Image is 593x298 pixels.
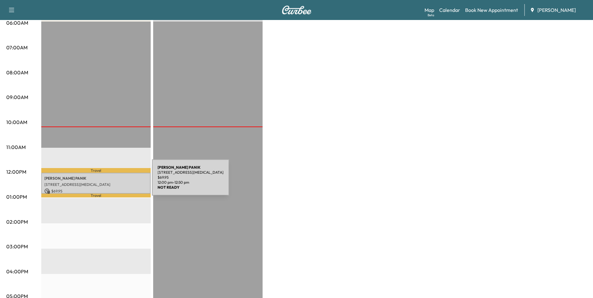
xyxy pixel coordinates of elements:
p: 07:00AM [6,44,28,51]
img: Curbee Logo [282,6,312,14]
p: 11:00AM [6,143,26,151]
p: Travel [41,194,151,197]
p: 04:00PM [6,268,28,275]
p: 09:00AM [6,93,28,101]
p: $ 69.95 [44,188,148,194]
p: 01:00PM [6,193,27,201]
a: Calendar [439,6,460,14]
p: 03:00PM [6,243,28,250]
p: 06:00AM [6,19,28,27]
a: MapBeta [425,6,434,14]
p: 12:00PM [6,168,26,176]
div: Beta [428,13,434,17]
span: [PERSON_NAME] [537,6,576,14]
p: Travel [41,168,151,173]
p: 02:00PM [6,218,28,226]
p: 08:00AM [6,69,28,76]
p: [PERSON_NAME] PANIK [44,176,148,181]
p: 10:00AM [6,118,27,126]
a: Book New Appointment [465,6,518,14]
p: [STREET_ADDRESS][MEDICAL_DATA] [44,182,148,187]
